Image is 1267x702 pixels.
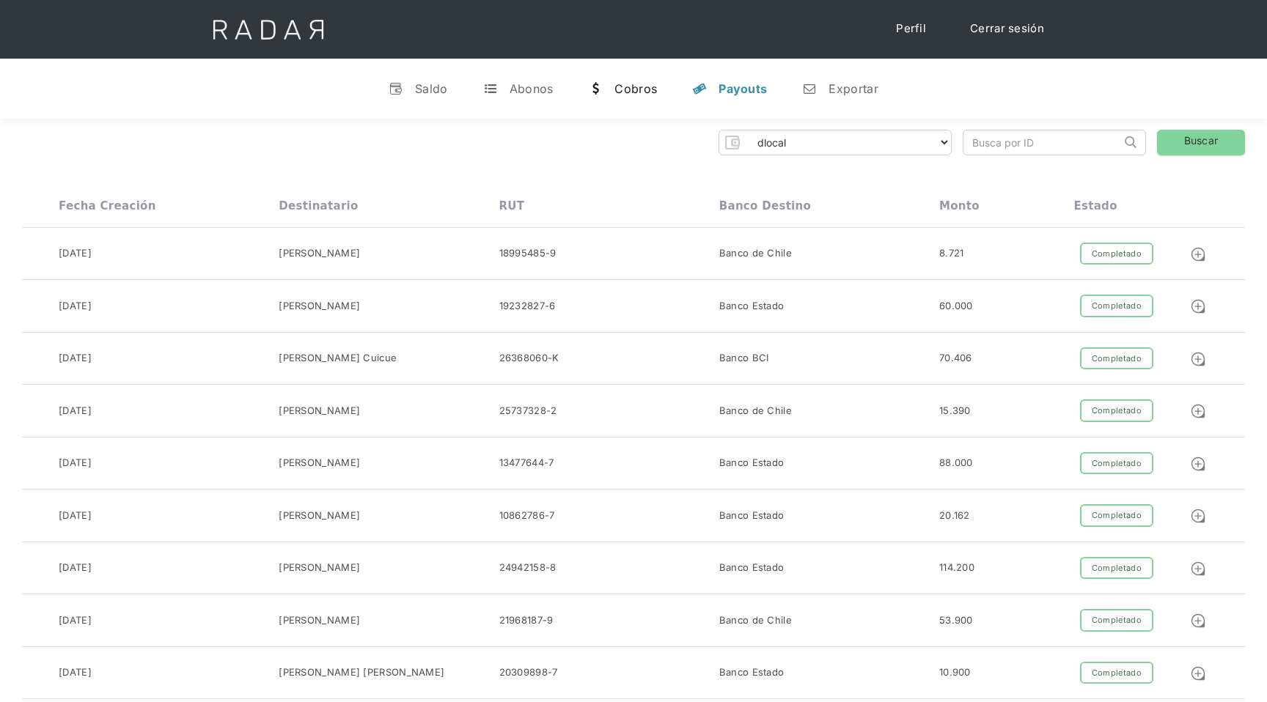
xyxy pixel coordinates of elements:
div: [PERSON_NAME] [279,613,360,628]
div: 15.390 [939,404,971,418]
div: 70.406 [939,351,972,366]
div: Cobros [614,81,657,96]
div: Saldo [415,81,448,96]
div: [DATE] [59,561,92,575]
div: Monto [939,199,980,213]
form: Form [719,130,952,155]
div: 8.721 [939,246,964,261]
div: [DATE] [59,613,92,628]
div: [DATE] [59,509,92,523]
div: [DATE] [59,404,92,418]
div: Completado [1080,295,1153,317]
div: t [483,81,498,96]
div: RUT [499,199,525,213]
div: Completado [1080,452,1153,475]
div: 18995485-9 [499,246,557,261]
img: Detalle [1190,351,1206,367]
div: [DATE] [59,299,92,314]
div: v [389,81,403,96]
div: [DATE] [59,456,92,470]
img: Detalle [1190,403,1206,419]
div: 53.900 [939,613,973,628]
div: 10.900 [939,665,971,680]
div: Completado [1080,504,1153,527]
div: Fecha creación [59,199,156,213]
div: Banco destino [719,199,811,213]
a: Perfil [881,15,941,43]
div: Completado [1080,347,1153,370]
img: Detalle [1190,665,1206,681]
div: [PERSON_NAME] Cuicue [279,351,397,366]
div: [PERSON_NAME] [279,509,360,523]
div: 25737328-2 [499,404,557,418]
div: Completado [1080,557,1153,580]
img: Detalle [1190,246,1206,262]
div: [PERSON_NAME] [PERSON_NAME] [279,665,444,680]
div: Banco de Chile [719,613,792,628]
div: 10862786-7 [499,509,555,523]
div: [PERSON_NAME] [279,404,360,418]
div: [PERSON_NAME] [279,246,360,261]
div: 21968187-9 [499,613,554,628]
input: Busca por ID [963,130,1121,155]
div: Banco Estado [719,665,785,680]
img: Detalle [1190,298,1206,314]
img: Detalle [1190,613,1206,629]
div: Banco Estado [719,456,785,470]
div: 24942158-8 [499,561,557,575]
div: Completado [1080,609,1153,632]
div: 20309898-7 [499,665,558,680]
div: Estado [1073,199,1117,213]
div: [DATE] [59,246,92,261]
div: Banco de Chile [719,404,792,418]
div: n [802,81,817,96]
div: Payouts [719,81,767,96]
div: Completado [1080,243,1153,265]
div: Banco Estado [719,561,785,575]
a: Cerrar sesión [955,15,1059,43]
div: 13477644-7 [499,456,554,470]
div: [DATE] [59,665,92,680]
div: Abonos [510,81,554,96]
div: 19232827-6 [499,299,556,314]
div: [PERSON_NAME] [279,456,360,470]
div: Banco BCI [719,351,769,366]
img: Detalle [1190,561,1206,577]
div: 114.200 [939,561,974,575]
div: [DATE] [59,351,92,366]
div: y [692,81,707,96]
div: Banco Estado [719,509,785,523]
div: Banco de Chile [719,246,792,261]
div: Completado [1080,662,1153,684]
div: w [588,81,603,96]
div: 88.000 [939,456,973,470]
div: [PERSON_NAME] [279,299,360,314]
div: [PERSON_NAME] [279,561,360,575]
div: Completado [1080,399,1153,422]
div: Exportar [829,81,878,96]
div: 26368060-K [499,351,559,366]
div: 60.000 [939,299,973,314]
div: Banco Estado [719,299,785,314]
div: 20.162 [939,509,970,523]
a: Buscar [1157,130,1245,155]
img: Detalle [1190,508,1206,524]
div: Destinatario [279,199,358,213]
img: Detalle [1190,456,1206,472]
